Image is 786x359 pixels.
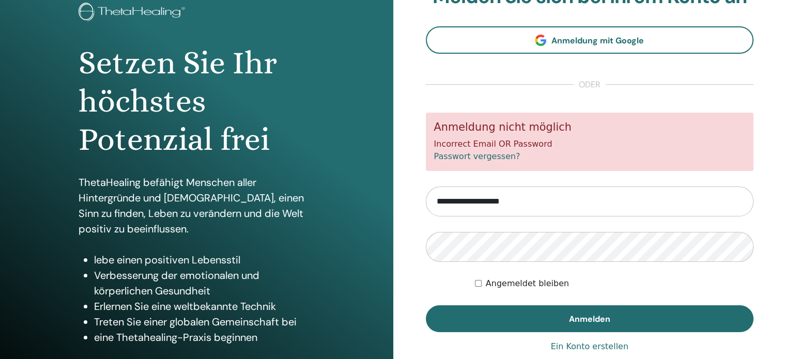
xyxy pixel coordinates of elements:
[475,277,753,290] div: Keep me authenticated indefinitely or until I manually logout
[551,340,628,353] a: Ein Konto erstellen
[569,314,610,324] span: Anmelden
[94,252,315,268] li: lebe einen positiven Lebensstil
[426,113,754,171] div: Incorrect Email OR Password
[79,175,315,237] p: ThetaHealing befähigt Menschen aller Hintergründe und [DEMOGRAPHIC_DATA], einen Sinn zu finden, L...
[434,121,746,134] h5: Anmeldung nicht möglich
[94,330,315,345] li: eine Thetahealing-Praxis beginnen
[486,277,569,290] label: Angemeldet bleiben
[426,305,754,332] button: Anmelden
[94,299,315,314] li: Erlernen Sie eine weltbekannte Technik
[426,26,754,54] a: Anmeldung mit Google
[574,79,606,91] span: oder
[94,314,315,330] li: Treten Sie einer globalen Gemeinschaft bei
[434,151,520,161] a: Passwort vergessen?
[94,268,315,299] li: Verbesserung der emotionalen und körperlichen Gesundheit
[79,44,315,159] h1: Setzen Sie Ihr höchstes Potenzial frei
[551,35,644,46] span: Anmeldung mit Google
